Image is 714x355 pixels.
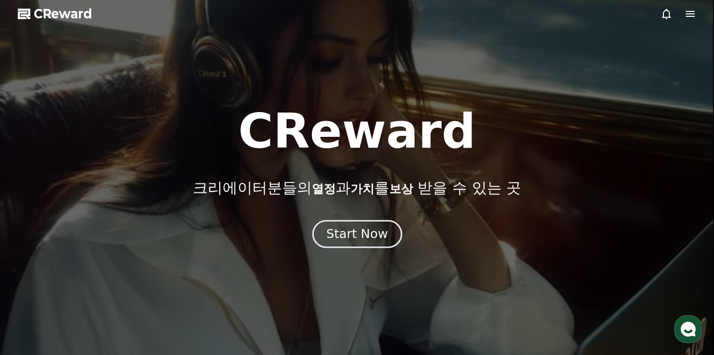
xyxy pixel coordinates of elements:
[312,182,336,196] span: 열정
[351,182,374,196] span: 가치
[153,288,165,296] span: 설정
[312,220,402,248] button: Start Now
[18,6,92,22] a: CReward
[34,6,92,22] span: CReward
[31,288,37,296] span: 홈
[193,179,521,197] p: 크리에이터분들의 과 를 받을 수 있는 곳
[91,288,103,296] span: 대화
[238,108,476,155] h1: CReward
[314,231,400,240] a: Start Now
[326,226,388,242] div: Start Now
[389,182,413,196] span: 보상
[65,273,128,297] a: 대화
[128,273,190,297] a: 설정
[3,273,65,297] a: 홈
